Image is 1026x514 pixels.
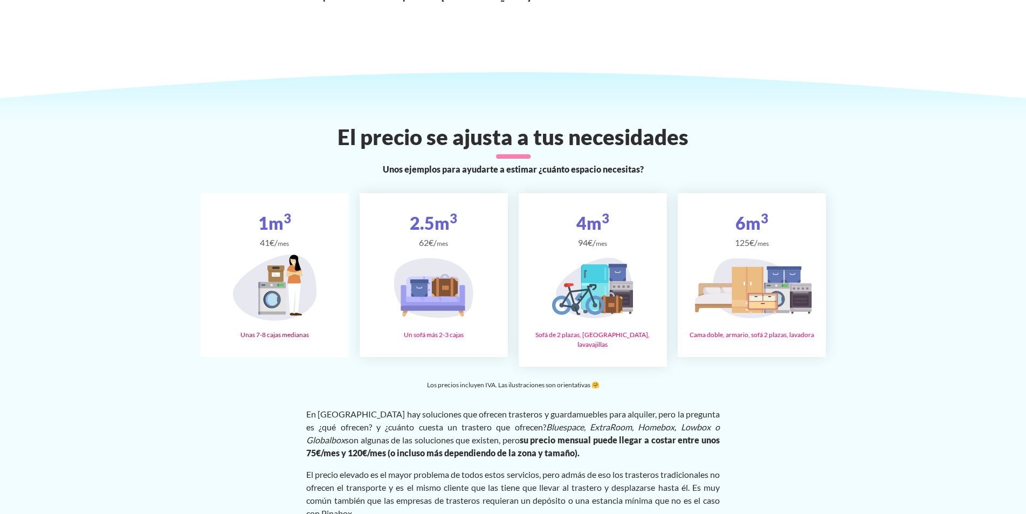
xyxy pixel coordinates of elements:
div: Cama doble, armario, sofá 2 plazas, lavadora [686,330,817,340]
div: 2.5m [368,210,499,249]
span: Unos ejemplos para ayudarte a estimar ¿cuánto espacio necesitas? [383,163,644,176]
sup: 3 [761,210,768,226]
small: Los precios incluyen IVA. Las ilustraciones son orientativas 🤗 [427,381,600,389]
div: Widget de chat [972,462,1026,514]
h2: El precio se ajusta a tus necesidades [194,124,832,150]
div: Unas 7-8 cajas medianas [209,330,340,340]
small: mes [596,239,607,248]
div: 4m [527,210,658,249]
em: Bluespace, ExtraRoom, Homebox, Lowbox o Globalbox [306,422,720,445]
small: mes [758,239,769,248]
span: 94€/ [527,236,658,249]
span: 62€/ [368,236,499,249]
p: En [GEOGRAPHIC_DATA]‎ hay soluciones que ofrecen trasteros y guardamuebles para alquiler, pero la... [306,408,720,460]
sup: 3 [450,210,457,226]
span: 41€/ [209,236,340,249]
div: Un sofá más 2-3 cajas [368,330,499,340]
sup: 3 [602,210,609,226]
small: mes [278,239,289,248]
sup: 3 [284,210,291,226]
small: mes [437,239,448,248]
span: 125€/ [686,236,817,249]
div: Sofá de 2 plazas, [GEOGRAPHIC_DATA], lavavajillas [527,330,658,349]
div: 6m [686,210,817,249]
div: 1m [209,210,340,249]
iframe: Chat Widget [972,462,1026,514]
